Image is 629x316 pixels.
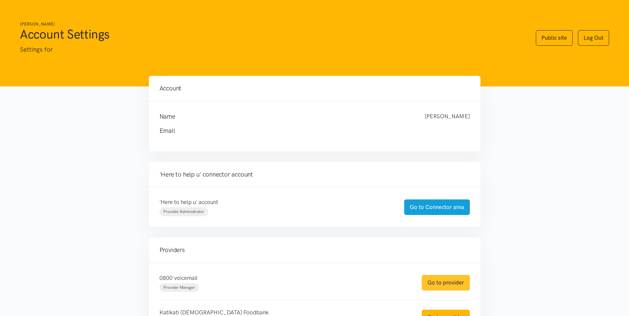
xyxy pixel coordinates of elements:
[159,245,470,255] h4: Providers
[20,45,523,55] p: Settings for
[159,198,391,207] p: 'Here to help u' account
[163,209,204,214] span: Provider Administrator
[159,274,409,283] p: 0800 voicemail
[159,126,457,135] h4: Email
[578,30,609,46] a: Log Out
[159,84,470,93] h4: Account
[404,199,470,215] a: Go to Connector area
[422,275,470,290] a: Go to provider
[20,26,523,42] h1: Account Settings
[159,170,470,179] h4: 'Here to help u' connector account
[20,21,523,27] h6: [PERSON_NAME]
[159,112,411,121] h4: Name
[163,285,195,290] span: Provider Manager
[536,30,573,46] a: Public site
[418,112,476,121] div: [PERSON_NAME]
